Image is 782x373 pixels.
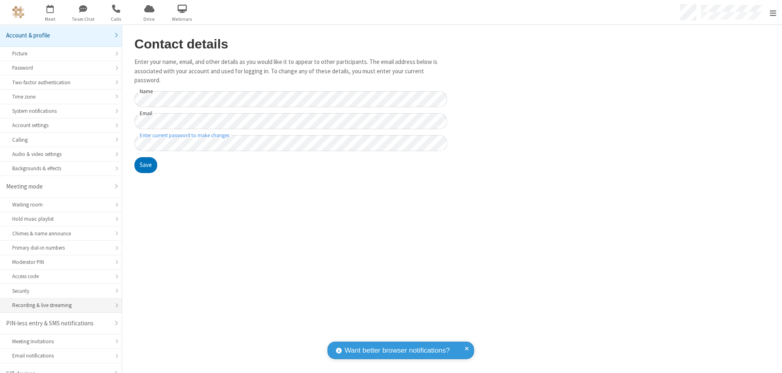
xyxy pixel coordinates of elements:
[12,287,110,295] div: Security
[345,345,450,356] span: Want better browser notifications?
[12,338,110,345] div: Meeting Invitations
[12,258,110,266] div: Moderator PIN
[12,165,110,172] div: Backgrounds & effects
[35,15,66,23] span: Meet
[134,57,447,85] p: Enter your name, email, and other details as you would like it to appear to other participants. T...
[12,93,110,101] div: Time zone
[12,272,110,280] div: Access code
[12,150,110,158] div: Audio & video settings
[12,107,110,115] div: System notifications
[134,37,447,51] h2: Contact details
[134,157,157,173] button: Save
[134,15,165,23] span: Drive
[6,182,110,191] div: Meeting mode
[134,113,447,129] input: Email
[12,215,110,223] div: Hold music playlist
[101,15,132,23] span: Calls
[12,244,110,252] div: Primary dial-in numbers
[12,352,110,360] div: Email notifications
[12,230,110,237] div: Chimes & name announce
[12,121,110,129] div: Account settings
[6,319,110,328] div: PIN-less entry & SMS notifications
[134,91,447,107] input: Name
[12,301,110,309] div: Recording & live streaming
[12,201,110,208] div: Waiting room
[68,15,99,23] span: Team Chat
[167,15,198,23] span: Webinars
[12,6,24,18] img: QA Selenium DO NOT DELETE OR CHANGE
[12,79,110,86] div: Two-factor authentication
[12,136,110,144] div: Calling
[12,50,110,57] div: Picture
[134,135,447,151] input: Enter current password to make changes
[12,64,110,72] div: Password
[6,31,110,40] div: Account & profile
